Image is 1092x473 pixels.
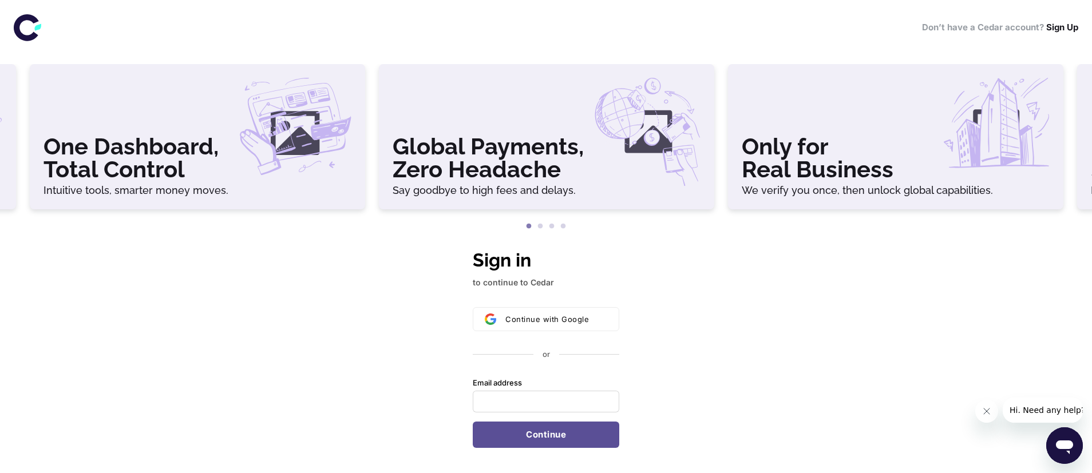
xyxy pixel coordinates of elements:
img: Sign in with Google [485,313,496,325]
iframe: Close message [975,400,998,423]
button: Sign in with GoogleContinue with Google [473,307,619,331]
label: Email address [473,378,522,388]
span: Hi. Need any help? [7,8,82,17]
h3: Global Payments, Zero Headache [393,135,701,181]
iframe: Message from company [1003,398,1083,423]
h3: One Dashboard, Total Control [43,135,351,181]
a: Sign Up [1046,22,1078,33]
h3: Only for Real Business [742,135,1050,181]
span: Continue with Google [505,315,589,324]
p: to continue to Cedar [473,276,619,289]
h6: We verify you once, then unlock global capabilities. [742,185,1050,196]
button: Continue [473,422,619,448]
h6: Don’t have a Cedar account? [922,21,1078,34]
button: 2 [535,221,546,232]
p: or [543,349,550,360]
h1: Sign in [473,247,619,274]
button: 3 [546,221,557,232]
button: 1 [523,221,535,232]
iframe: Button to launch messaging window [1046,427,1083,464]
button: 4 [557,221,569,232]
h6: Intuitive tools, smarter money moves. [43,185,351,196]
h6: Say goodbye to high fees and delays. [393,185,701,196]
